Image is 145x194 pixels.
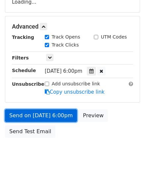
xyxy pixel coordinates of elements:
[101,34,127,41] label: UTM Codes
[45,68,82,74] span: [DATE] 6:00pm
[12,68,36,73] strong: Schedule
[5,125,55,138] a: Send Test Email
[52,80,100,87] label: Add unsubscribe link
[12,81,44,87] strong: Unsubscribe
[12,55,29,60] strong: Filters
[12,23,133,30] h5: Advanced
[112,162,145,194] iframe: Chat Widget
[45,89,105,95] a: Copy unsubscribe link
[52,42,79,48] label: Track Clicks
[79,109,108,122] a: Preview
[12,35,34,40] strong: Tracking
[5,109,77,122] a: Send on [DATE] 6:00pm
[52,34,80,41] label: Track Opens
